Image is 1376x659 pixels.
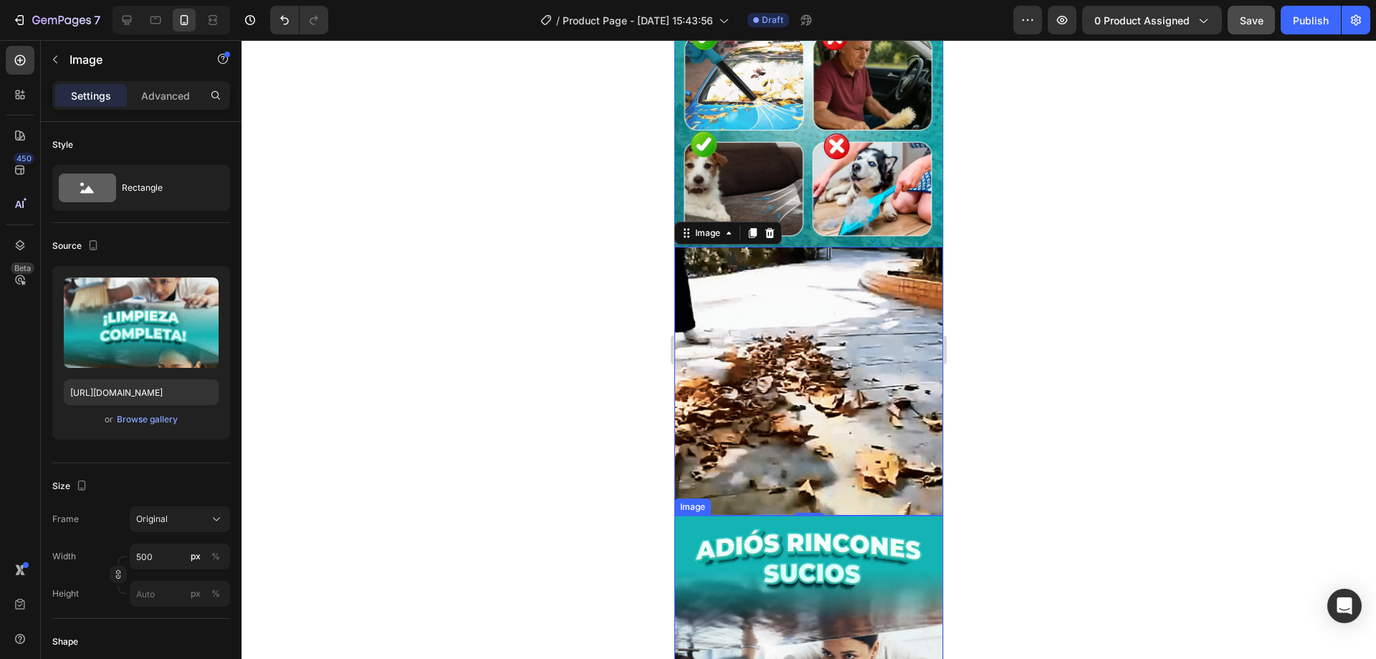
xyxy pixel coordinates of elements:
[130,581,230,607] input: px%
[52,237,102,256] div: Source
[1094,13,1190,28] span: 0 product assigned
[52,587,79,600] label: Height
[52,138,73,151] div: Style
[207,548,224,565] button: px
[141,88,190,103] p: Advanced
[122,171,209,204] div: Rectangle
[52,550,76,563] label: Width
[674,40,943,659] iframe: Design area
[207,585,224,602] button: px
[211,550,220,563] div: %
[1327,589,1362,623] div: Open Intercom Messenger
[211,587,220,600] div: %
[1240,14,1263,27] span: Save
[116,412,178,427] button: Browse gallery
[187,548,204,565] button: %
[64,379,219,405] input: https://example.com/image.jpg
[130,544,230,569] input: px%
[94,11,100,29] p: 7
[1293,13,1329,28] div: Publish
[270,6,328,34] div: Undo/Redo
[52,513,79,526] label: Frame
[136,513,168,526] span: Original
[563,13,713,28] span: Product Page - [DATE] 15:43:56
[1082,6,1222,34] button: 0 product assigned
[6,6,107,34] button: 7
[71,88,111,103] p: Settings
[52,477,90,496] div: Size
[762,14,783,27] span: Draft
[130,506,230,532] button: Original
[191,550,201,563] div: px
[191,587,201,600] div: px
[64,278,219,368] img: preview-image
[105,411,113,428] span: or
[187,585,204,602] button: %
[11,262,34,274] div: Beta
[52,635,78,648] div: Shape
[1281,6,1341,34] button: Publish
[556,13,560,28] span: /
[70,51,191,68] p: Image
[117,413,178,426] div: Browse gallery
[1228,6,1275,34] button: Save
[14,153,34,164] div: 450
